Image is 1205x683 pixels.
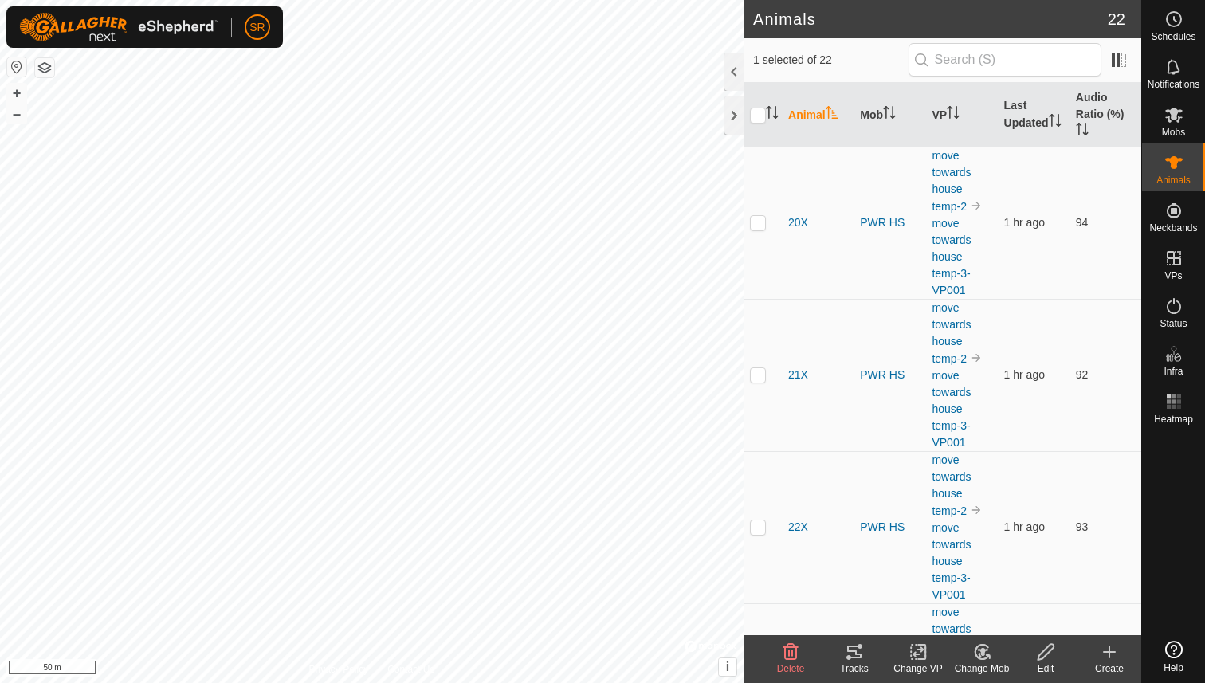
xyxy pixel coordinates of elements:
span: 94 [1076,216,1089,229]
a: move towards house temp-2 [932,606,971,669]
img: to [970,504,983,516]
span: Neckbands [1149,223,1197,233]
div: Tracks [822,661,886,676]
div: Edit [1014,661,1077,676]
span: 1 selected of 22 [753,52,909,69]
span: VPs [1164,271,1182,281]
span: Schedules [1151,32,1195,41]
div: Create [1077,661,1141,676]
a: move towards house temp-3-VP001 [932,369,971,449]
span: 21X [788,367,808,383]
span: Notifications [1148,80,1199,89]
p-sorticon: Activate to sort [883,108,896,121]
th: Mob [854,83,925,147]
span: i [726,660,729,673]
button: Reset Map [7,57,26,77]
a: Contact Us [387,662,434,677]
img: to [970,199,983,212]
th: VP [925,83,997,147]
th: Animal [782,83,854,147]
p-sorticon: Activate to sort [1049,116,1062,129]
th: Last Updated [998,83,1070,147]
span: SR [249,19,265,36]
div: Change VP [886,661,950,676]
span: Infra [1164,367,1183,376]
div: PWR HS [860,519,919,536]
span: 92 [1076,368,1089,381]
span: Animals [1156,175,1191,185]
a: move towards house temp-3-VP001 [932,521,971,601]
a: Help [1142,634,1205,679]
span: 20X [788,214,808,231]
a: move towards house temp-2 [932,301,971,365]
span: Delete [777,663,805,674]
div: Change Mob [950,661,1014,676]
span: 22 [1108,7,1125,31]
span: 93 [1076,520,1089,533]
button: i [719,658,736,676]
img: Gallagher Logo [19,13,218,41]
h2: Animals [753,10,1108,29]
p-sorticon: Activate to sort [947,108,960,121]
img: to [970,351,983,364]
a: move towards house temp-2 [932,149,971,213]
span: Help [1164,663,1183,673]
a: Privacy Policy [308,662,368,677]
span: Status [1160,319,1187,328]
a: move towards house temp-2 [932,453,971,517]
a: move towards house temp-3-VP001 [932,217,971,296]
div: PWR HS [860,214,919,231]
button: Map Layers [35,58,54,77]
p-sorticon: Activate to sort [826,108,838,121]
button: – [7,104,26,124]
span: 22X [788,519,808,536]
input: Search (S) [909,43,1101,77]
span: Heatmap [1154,414,1193,424]
th: Audio Ratio (%) [1070,83,1141,147]
span: 19 Aug 2025, 9:35 am [1004,520,1045,533]
span: 19 Aug 2025, 9:35 am [1004,368,1045,381]
span: 19 Aug 2025, 9:35 am [1004,216,1045,229]
div: PWR HS [860,367,919,383]
span: Mobs [1162,128,1185,137]
button: + [7,84,26,103]
p-sorticon: Activate to sort [1076,125,1089,138]
p-sorticon: Activate to sort [766,108,779,121]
